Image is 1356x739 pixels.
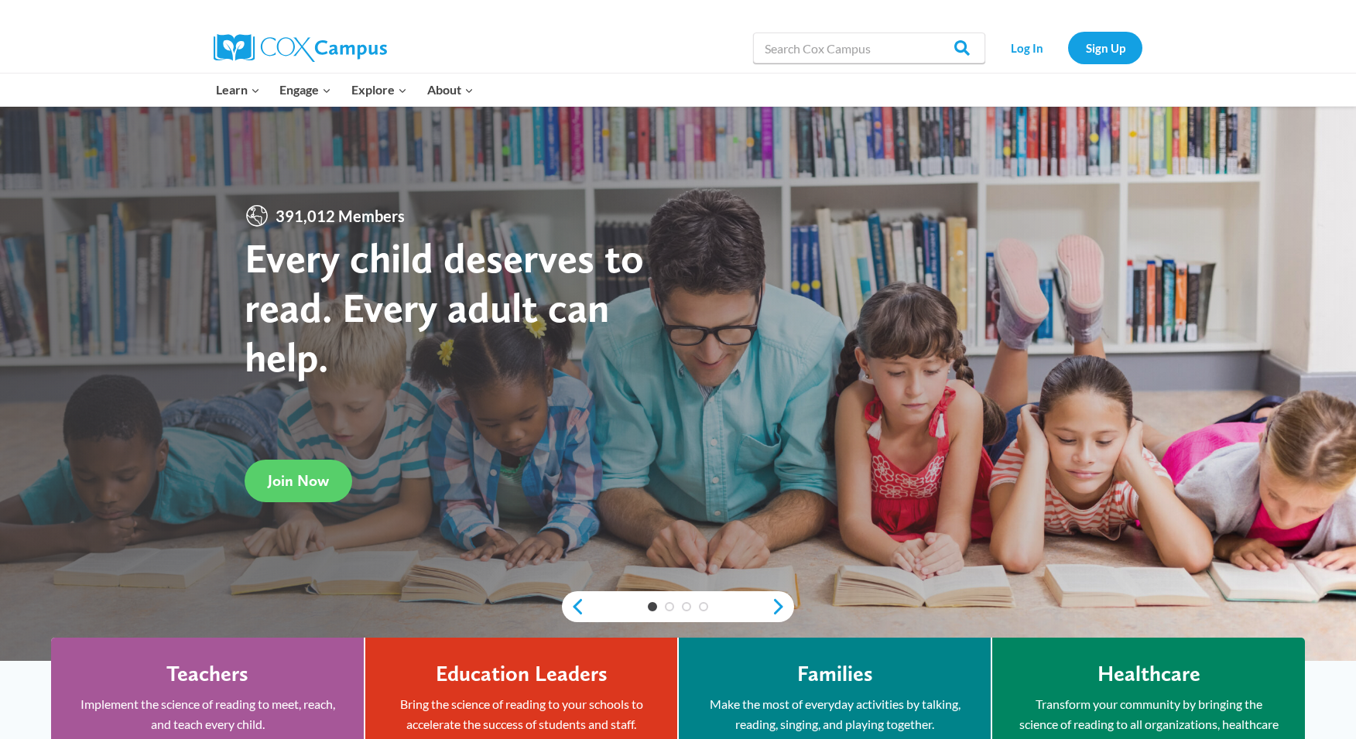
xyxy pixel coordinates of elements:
[1097,661,1200,687] h4: Healthcare
[216,80,260,100] span: Learn
[351,80,407,100] span: Explore
[74,694,341,734] p: Implement the science of reading to meet, reach, and teach every child.
[214,34,387,62] img: Cox Campus
[436,661,608,687] h4: Education Leaders
[389,694,654,734] p: Bring the science of reading to your schools to accelerate the success of students and staff.
[648,602,657,611] a: 1
[702,694,967,734] p: Make the most of everyday activities by talking, reading, singing, and playing together.
[562,597,585,616] a: previous
[245,233,644,381] strong: Every child deserves to read. Every adult can help.
[665,602,674,611] a: 2
[993,32,1060,63] a: Log In
[245,460,352,502] a: Join Now
[682,602,691,611] a: 3
[753,33,985,63] input: Search Cox Campus
[279,80,331,100] span: Engage
[771,597,794,616] a: next
[166,661,248,687] h4: Teachers
[206,74,483,106] nav: Primary Navigation
[699,602,708,611] a: 4
[797,661,873,687] h4: Families
[993,32,1142,63] nav: Secondary Navigation
[562,591,794,622] div: content slider buttons
[1068,32,1142,63] a: Sign Up
[427,80,474,100] span: About
[268,471,329,490] span: Join Now
[269,204,411,228] span: 391,012 Members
